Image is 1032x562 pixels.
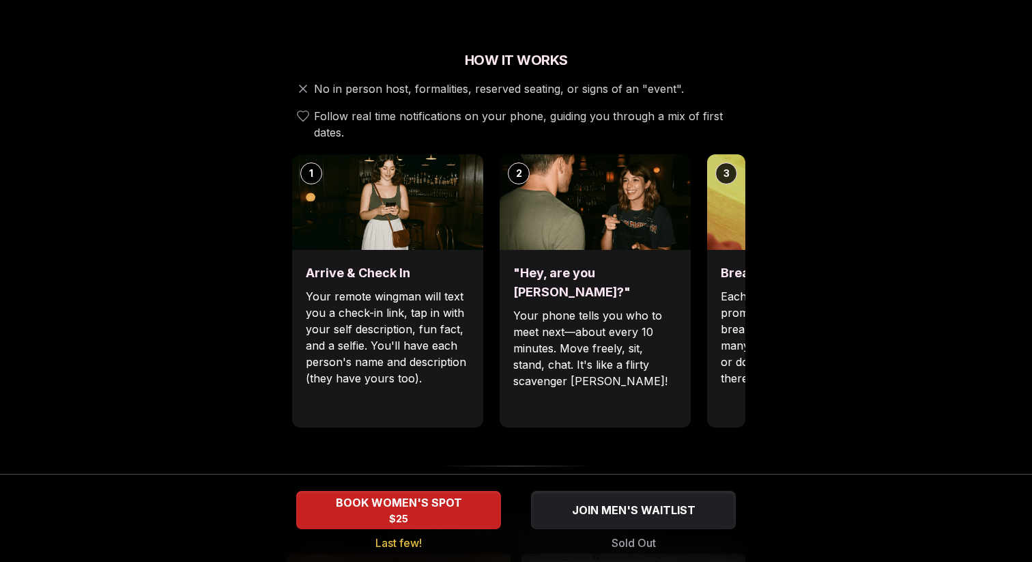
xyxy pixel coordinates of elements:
h3: "Hey, are you [PERSON_NAME]?" [513,264,677,302]
button: BOOK WOMEN'S SPOT - Last few! [296,491,501,529]
span: $25 [389,512,408,526]
span: Follow real time notifications on your phone, guiding you through a mix of first dates. [314,108,740,141]
div: 2 [508,163,530,184]
img: "Hey, are you Max?" [500,154,691,250]
h3: Break the ice with prompts [721,264,885,283]
h3: Arrive & Check In [306,264,470,283]
span: No in person host, formalities, reserved seating, or signs of an "event". [314,81,684,97]
span: JOIN MEN'S WAITLIST [569,502,698,518]
p: Each date will have new convo prompts on screen to help break the ice. Cycle through as many as y... [721,288,885,387]
img: Arrive & Check In [292,154,483,250]
div: 1 [300,163,322,184]
p: Your phone tells you who to meet next—about every 10 minutes. Move freely, sit, stand, chat. It's... [513,307,677,389]
p: Your remote wingman will text you a check-in link, tap in with your self description, fun fact, a... [306,288,470,387]
img: Break the ice with prompts [707,154,898,250]
div: 3 [715,163,737,184]
span: BOOK WOMEN'S SPOT [333,494,465,511]
button: JOIN MEN'S WAITLIST - Sold Out [531,491,736,529]
h2: How It Works [287,51,745,70]
span: Last few! [375,535,422,551]
span: Sold Out [612,535,656,551]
